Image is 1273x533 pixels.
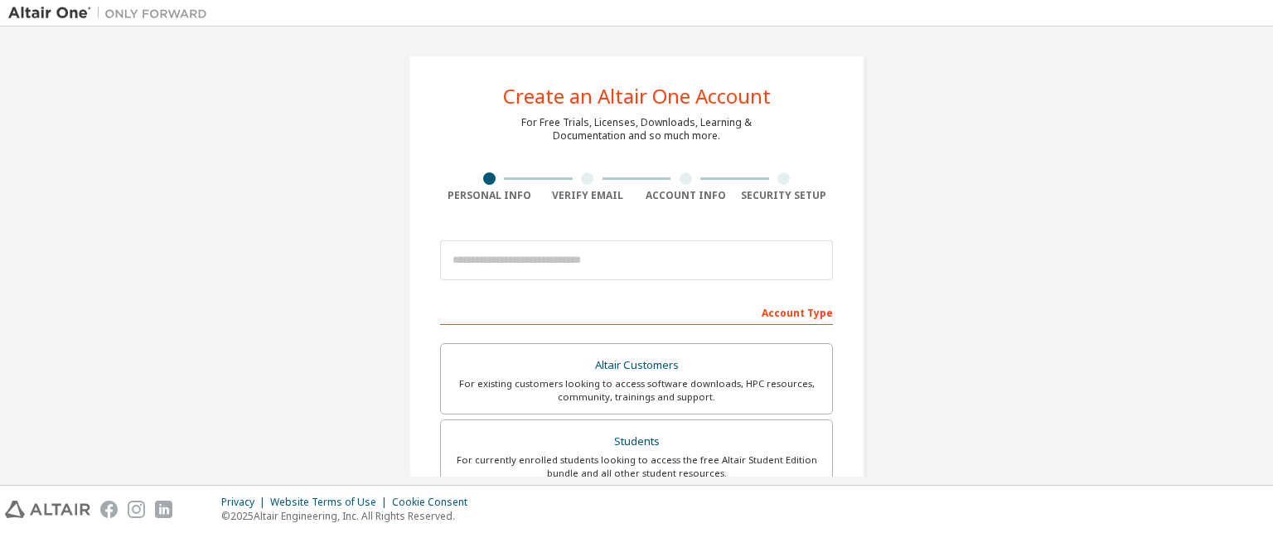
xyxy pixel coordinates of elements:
div: Security Setup [735,189,834,202]
div: Verify Email [539,189,637,202]
div: Personal Info [440,189,539,202]
div: Website Terms of Use [270,496,392,509]
div: For currently enrolled students looking to access the free Altair Student Edition bundle and all ... [451,453,822,480]
img: facebook.svg [100,501,118,518]
img: altair_logo.svg [5,501,90,518]
div: For Free Trials, Licenses, Downloads, Learning & Documentation and so much more. [521,116,752,143]
div: Privacy [221,496,270,509]
p: © 2025 Altair Engineering, Inc. All Rights Reserved. [221,509,477,523]
div: Altair Customers [451,354,822,377]
img: instagram.svg [128,501,145,518]
div: For existing customers looking to access software downloads, HPC resources, community, trainings ... [451,377,822,404]
div: Account Type [440,298,833,325]
div: Cookie Consent [392,496,477,509]
div: Students [451,430,822,453]
div: Account Info [636,189,735,202]
div: Create an Altair One Account [503,86,771,106]
img: Altair One [8,5,215,22]
img: linkedin.svg [155,501,172,518]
